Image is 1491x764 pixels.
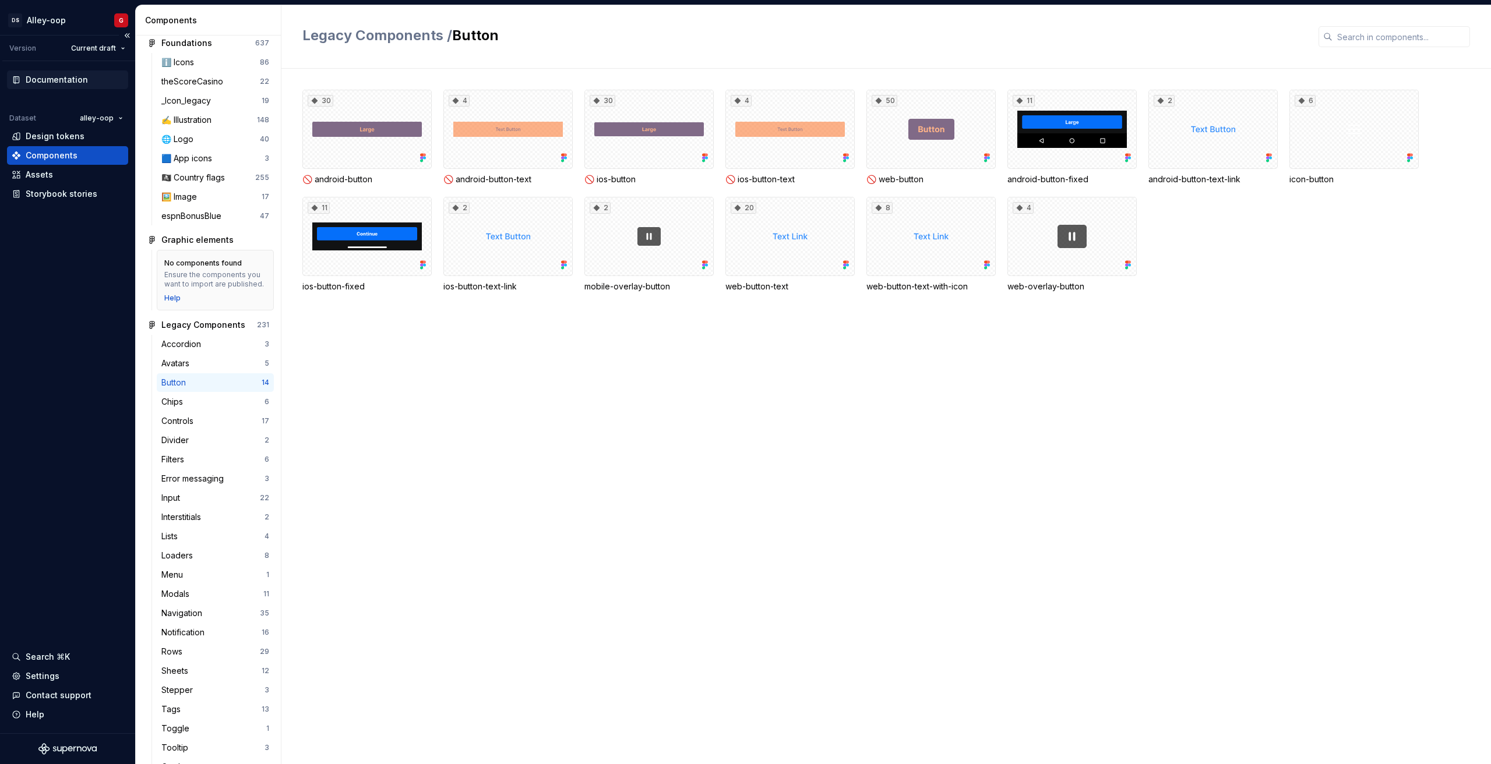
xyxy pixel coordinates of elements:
[26,150,77,161] div: Components
[584,281,714,292] div: mobile-overlay-button
[161,319,245,331] div: Legacy Components
[1007,174,1137,185] div: android-button-fixed
[161,191,202,203] div: 🖼️ Image
[257,115,269,125] div: 148
[1007,197,1137,292] div: 4web-overlay-button
[872,202,893,214] div: 8
[161,377,191,388] div: Button
[7,146,128,165] a: Components
[161,95,216,107] div: _Icon_legacy
[449,202,470,214] div: 2
[161,646,187,657] div: Rows
[157,111,274,129] a: ✍️ Illustration148
[157,149,274,168] a: 🟦 App icons3
[7,127,128,146] a: Design tokens
[164,259,242,268] div: No components found
[260,609,269,618] div: 35
[161,550,198,561] div: Loaders
[590,202,611,214] div: 2
[1148,174,1278,185] div: android-button-text-link
[262,705,269,714] div: 13
[1013,202,1034,214] div: 4
[265,359,269,368] div: 5
[26,670,59,682] div: Settings
[265,339,269,349] div: 3
[161,684,198,696] div: Stepper
[157,392,274,411] a: Chips6
[157,508,274,526] a: Interstitials2
[265,154,269,163] div: 3
[164,293,181,303] div: Help
[255,38,269,48] div: 637
[38,743,97,755] svg: Supernova Logo
[262,416,269,426] div: 17
[26,169,53,181] div: Assets
[164,270,266,289] div: Ensure the components you want to import are published.
[143,231,274,249] a: Graphic elements
[265,685,269,695] div: 3
[66,40,131,56] button: Current draft
[260,77,269,86] div: 22
[266,570,269,579] div: 1
[157,681,274,699] a: Stepper3
[260,58,269,67] div: 86
[157,719,274,738] a: Toggle1
[80,114,114,123] span: alley-oop
[157,188,274,206] a: 🖼️ Image17
[161,37,212,49] div: Foundations
[161,210,226,222] div: espnBonusBlue
[157,604,274,622] a: Navigation35
[157,565,274,584] a: Menu1
[161,627,209,638] div: Notification
[157,335,274,353] a: Accordion3
[157,168,274,187] a: 🏴‍☠️ Country flags255
[449,95,470,107] div: 4
[157,207,274,225] a: espnBonusBlue47
[443,90,573,185] div: 4🚫 android-button-text
[26,188,97,200] div: Storybook stories
[26,651,70,663] div: Search ⌘K
[145,15,276,26] div: Components
[157,527,274,546] a: Lists4
[731,202,756,214] div: 20
[26,74,88,86] div: Documentation
[866,174,996,185] div: 🚫 web-button
[161,530,182,542] div: Lists
[265,474,269,483] div: 3
[1007,90,1137,185] div: 11android-button-fixed
[866,90,996,185] div: 50🚫 web-button
[9,114,36,123] div: Dataset
[443,197,573,292] div: 2ios-button-text-link
[161,511,206,523] div: Interstitials
[262,96,269,105] div: 19
[161,133,198,145] div: 🌐 Logo
[161,234,234,246] div: Graphic elements
[2,8,133,33] button: DSAlley-oopG
[157,546,274,565] a: Loaders8
[161,473,228,484] div: Error messaging
[265,532,269,541] div: 4
[1295,95,1316,107] div: 6
[157,585,274,603] a: Modals11
[161,56,199,68] div: ℹ️ Icons
[7,185,128,203] a: Storybook stories
[161,454,189,465] div: Filters
[157,450,274,469] a: Filters6
[157,373,274,392] a: Button14
[157,130,274,148] a: 🌐 Logo40
[265,455,269,464] div: 6
[866,281,996,292] div: web-button-text-with-icon
[260,493,269,503] div: 22
[161,434,193,446] div: Divider
[443,174,573,185] div: 🚫 android-button-text
[161,723,194,734] div: Toggle
[9,44,36,53] div: Version
[262,628,269,637] div: 16
[302,197,432,292] div: 11ios-button-fixed
[260,211,269,221] div: 47
[260,647,269,656] div: 29
[161,172,230,183] div: 🏴‍☠️ Country flags
[157,91,274,110] a: _Icon_legacy19
[302,174,432,185] div: 🚫 android-button
[866,197,996,292] div: 8web-button-text-with-icon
